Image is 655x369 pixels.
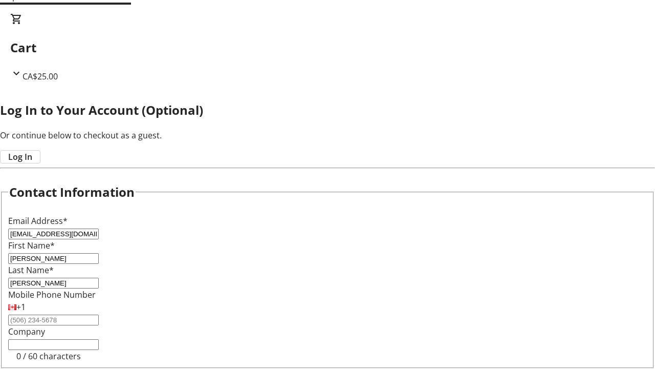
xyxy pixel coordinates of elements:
[10,13,645,83] div: CartCA$25.00
[8,215,68,227] label: Email Address*
[8,326,45,337] label: Company
[8,240,55,251] label: First Name*
[10,38,645,57] h2: Cart
[8,315,99,325] input: (506) 234-5678
[8,151,32,163] span: Log In
[16,351,81,362] tr-character-limit: 0 / 60 characters
[8,264,54,276] label: Last Name*
[8,289,96,300] label: Mobile Phone Number
[23,71,58,82] span: CA$25.00
[9,183,135,201] h2: Contact Information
